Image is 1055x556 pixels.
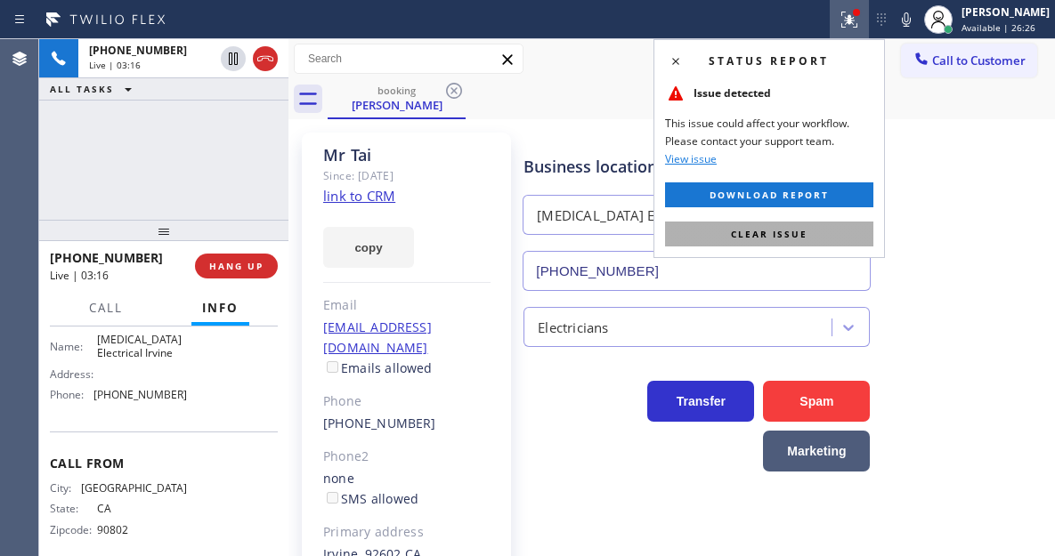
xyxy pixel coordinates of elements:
input: SMS allowed [327,492,338,504]
button: Info [191,291,249,326]
button: Marketing [763,431,870,471]
div: none [323,469,491,510]
label: Emails allowed [323,359,433,376]
input: Search [295,44,523,73]
div: Phone2 [323,447,491,467]
div: [MEDICAL_DATA] Electrical Irvine [537,205,743,226]
div: [PERSON_NAME] [962,4,1050,20]
div: [PERSON_NAME] [329,97,464,113]
span: City: [50,481,81,495]
span: Available | 26:26 [962,21,1035,34]
button: Hold Customer [221,46,246,71]
span: Info [202,300,239,316]
span: Phone: [50,388,93,401]
span: Address: [50,367,97,381]
span: [PHONE_NUMBER] [93,388,187,401]
div: Electricians [538,317,608,337]
span: 90802 [97,523,186,536]
span: CA [97,502,186,515]
div: Business location [523,155,870,179]
span: Name: [50,340,97,353]
a: link to CRM [323,187,395,205]
span: [GEOGRAPHIC_DATA] [81,481,187,495]
div: Mr Tai [323,145,491,165]
input: Phone Number [523,251,871,291]
a: [PHONE_NUMBER] [323,415,436,431]
a: [EMAIL_ADDRESS][DOMAIN_NAME] [323,318,432,356]
span: Call [89,300,123,316]
div: Email [323,295,491,316]
button: Spam [763,381,870,422]
div: booking [329,84,464,97]
span: Zipcode: [50,523,97,536]
span: Live | 03:16 [89,59,141,71]
button: ALL TASKS [39,78,150,100]
button: Call [78,291,134,326]
input: Emails allowed [327,361,338,373]
span: [MEDICAL_DATA] Electrical Irvine [97,333,186,360]
button: Call to Customer [901,44,1037,77]
button: Transfer [647,381,754,422]
div: Since: [DATE] [323,165,491,186]
span: HANG UP [209,260,264,272]
span: [PHONE_NUMBER] [50,249,163,266]
span: State: [50,502,97,515]
button: copy [323,227,414,268]
span: Live | 03:16 [50,268,109,283]
button: Mute [894,7,919,32]
label: SMS allowed [323,490,418,507]
span: [PHONE_NUMBER] [89,43,187,58]
button: Hang up [253,46,278,71]
div: Phone [323,391,491,412]
span: Call From [50,455,278,471]
div: Mr Tai [329,79,464,117]
button: HANG UP [195,254,278,278]
div: Primary address [323,522,491,543]
span: Call to Customer [932,52,1026,68]
span: ALL TASKS [50,83,114,95]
